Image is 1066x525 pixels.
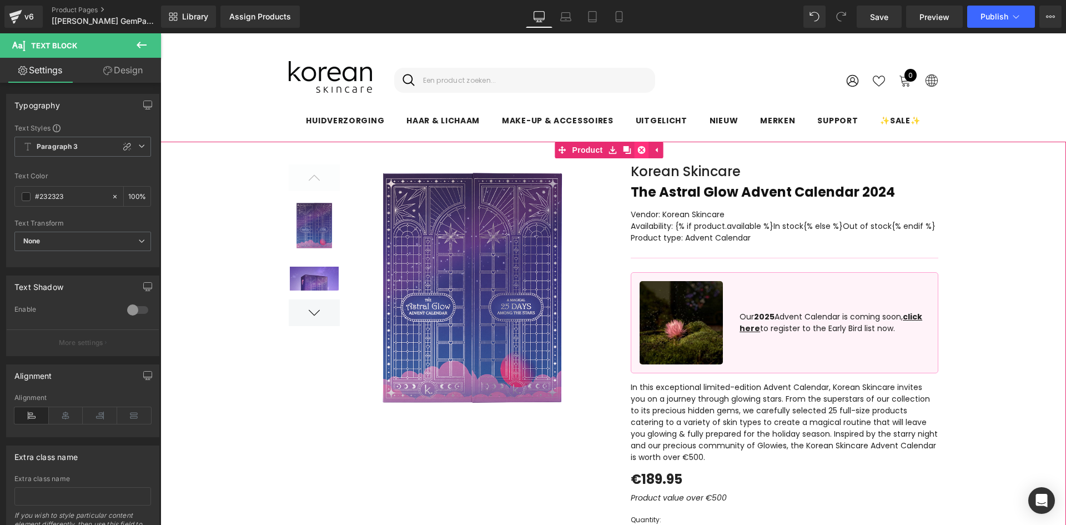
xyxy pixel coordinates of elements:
button: Undo [803,6,826,28]
div: Text Transform [14,219,151,227]
a: The Astral Glow Advent Calendar 2024 [129,233,178,297]
span: Huidverzorging [145,82,224,93]
a: Product Pages [52,6,179,14]
a: Expand / Collapse [489,108,503,125]
span: The Astral Glow Advent Calendar 2024 [470,151,735,167]
a: Uitgelicht [464,81,538,108]
button: Zoeken [234,34,254,59]
a: Huidverzorging [134,81,235,108]
p: Quantity: [470,482,778,492]
input: Een product zoeken... [254,34,495,59]
b: None [23,237,41,245]
div: Text Styles [14,123,151,132]
button: More [1039,6,1062,28]
span: €189.95 [470,437,522,455]
a: ✨SALE✨ [708,81,771,108]
span: Preview [919,11,949,23]
a: v6 [4,6,43,28]
a: Mobile [606,6,632,28]
button: Publish [967,6,1035,28]
a: Preview [906,6,963,28]
span: Merken [600,82,635,93]
u: click here [579,278,762,301]
div: Text Shadow [14,276,63,292]
div: Typography [14,94,60,110]
summary: Zoeken [234,34,495,59]
div: Assign Products [229,12,291,21]
a: Nieuw [538,81,589,108]
a: Save module [445,108,460,125]
img: The Astral Glow Advent Calendar 2024 [179,131,436,378]
div: Alignment [14,365,52,381]
i: Product value over €500 [470,459,566,470]
span: Text Block [31,41,77,50]
a: Our2025Advent Calendar is coming soon,click hereto register to the Early Bird list now. [579,278,762,301]
a: New Library [161,6,216,28]
span: Save [870,11,888,23]
a: Make-up & Accessoires [330,81,464,108]
button: Redo [830,6,852,28]
div: Extra class name [14,475,151,483]
a: Desktop [526,6,552,28]
div: Alignment [14,394,151,402]
span: Make-up & Accessoires [341,82,453,93]
div: Open Intercom Messenger [1028,487,1055,514]
span: Haar & Lichaam [246,82,319,93]
span: ✨SALE✨ [720,82,760,93]
a: Support [646,81,708,108]
img: The Astral Glow Advent Calendar 2024 [129,233,178,282]
img: The Astral Glow Advent Calendar 2024 [129,168,178,217]
h1: Korean Skincare [470,131,778,147]
div: % [124,187,150,206]
a: Clone Module [460,108,474,125]
span: Nieuw [549,82,578,93]
a: Design [83,58,163,83]
button: Language Currency [765,40,778,53]
iframe: To enrich screen reader interactions, please activate Accessibility in Grammarly extension settings [160,33,1066,525]
strong: 2025 [594,278,614,289]
span: Publish [980,12,1008,21]
span: [[PERSON_NAME] GemPages] Product Page - Advent Calendar 2024 [52,17,158,26]
button: More settings [7,329,159,356]
b: Paragraph 3 [37,142,78,152]
p: In this exceptional limited-edition Advent Calendar, Korean Skincare invites you on a journey thr... [470,348,778,430]
span: 0 [748,36,752,48]
div: Text Color [14,172,151,180]
a: Haar & Lichaam [235,81,330,108]
div: Extra class name [14,446,78,462]
span: Support [657,82,697,93]
span: Product [409,108,445,125]
span: Uitgelicht [475,82,527,93]
div: v6 [22,9,36,24]
a: Delete Module [474,108,489,125]
a: Laptop [552,6,579,28]
a: Tablet [579,6,606,28]
input: Color [35,191,106,203]
div: Enable [14,305,116,317]
p: More settings [59,338,103,348]
p: Vendor: Korean Skincare Availability: {% if product.available %}In stock{% else %}Out of stock{% ... [470,176,778,211]
a: Merken [589,81,646,108]
a: The Astral Glow Advent Calendar 2024 [129,168,178,231]
span: Library [182,12,208,22]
